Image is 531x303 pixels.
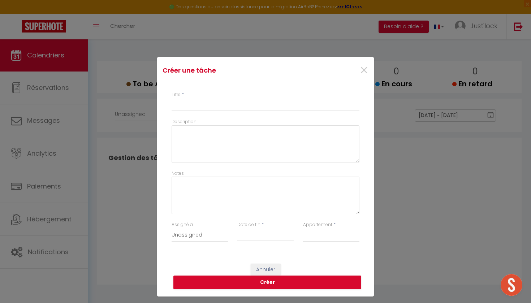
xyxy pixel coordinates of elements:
[172,221,193,228] label: Assigné à
[359,63,368,78] button: Close
[501,274,522,296] div: Ouvrir le chat
[237,221,260,228] label: Date de fin
[172,91,181,98] label: Titre
[303,221,332,228] label: Appartement
[172,170,184,177] label: Notes
[359,60,368,81] span: ×
[163,65,297,75] h4: Créer une tâche
[172,118,197,125] label: Description
[173,276,361,289] button: Créer
[251,264,281,276] button: Annuler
